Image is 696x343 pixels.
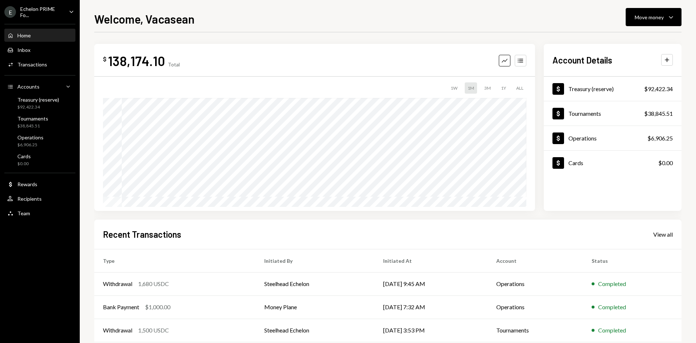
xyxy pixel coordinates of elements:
[598,303,626,311] div: Completed
[17,161,31,167] div: $0.00
[4,58,75,71] a: Transactions
[4,29,75,42] a: Home
[635,13,664,21] div: Move money
[145,303,170,311] div: $1,000.00
[568,85,614,92] div: Treasury (reserve)
[544,101,681,126] a: Tournaments$38,845.51
[653,231,673,238] div: View all
[17,97,59,103] div: Treasury (reserve)
[103,228,181,240] h2: Recent Transactions
[448,82,460,94] div: 1W
[647,134,673,143] div: $6,906.25
[544,77,681,101] a: Treasury (reserve)$92,422.34
[626,8,681,26] button: Move money
[4,132,75,150] a: Operations$6,906.25
[568,110,601,117] div: Tournaments
[481,82,494,94] div: 3M
[374,319,488,342] td: [DATE] 3:53 PM
[256,249,374,272] th: Initiated By
[653,230,673,238] a: View all
[4,207,75,220] a: Team
[568,135,597,142] div: Operations
[488,319,583,342] td: Tournaments
[598,326,626,335] div: Completed
[17,134,43,140] div: Operations
[17,104,59,110] div: $92,422.34
[17,115,48,122] div: Tournaments
[374,272,488,295] td: [DATE] 9:45 AM
[644,85,673,93] div: $92,422.34
[544,151,681,175] a: Cards$0.00
[644,109,673,118] div: $38,845.51
[103,303,139,311] div: Bank Payment
[103,279,132,288] div: Withdrawal
[513,82,526,94] div: ALL
[103,56,107,63] div: $
[256,295,374,319] td: Money Plane
[488,295,583,319] td: Operations
[4,177,75,191] a: Rewards
[94,249,256,272] th: Type
[4,80,75,93] a: Accounts
[108,53,165,69] div: 138,174.10
[4,151,75,168] a: Cards$0.00
[374,295,488,319] td: [DATE] 7:32 AM
[374,249,488,272] th: Initiated At
[568,159,583,166] div: Cards
[488,272,583,295] td: Operations
[138,326,169,335] div: 1,500 USDC
[17,123,48,129] div: $38,845.51
[552,54,612,66] h2: Account Details
[103,326,132,335] div: Withdrawal
[598,279,626,288] div: Completed
[20,6,63,18] div: Echelon PRIME Fo...
[94,12,195,26] h1: Welcome, Vacasean
[4,113,75,131] a: Tournaments$38,845.51
[583,249,681,272] th: Status
[488,249,583,272] th: Account
[256,272,374,295] td: Steelhead Echelon
[17,181,37,187] div: Rewards
[17,153,31,159] div: Cards
[168,61,180,68] div: Total
[658,159,673,167] div: $0.00
[498,82,509,94] div: 1Y
[17,210,30,216] div: Team
[4,192,75,205] a: Recipients
[17,83,40,90] div: Accounts
[17,47,30,53] div: Inbox
[17,32,31,38] div: Home
[17,196,42,202] div: Recipients
[544,126,681,150] a: Operations$6,906.25
[256,319,374,342] td: Steelhead Echelon
[4,43,75,56] a: Inbox
[4,94,75,112] a: Treasury (reserve)$92,422.34
[17,142,43,148] div: $6,906.25
[4,6,16,18] div: E
[138,279,169,288] div: 1,680 USDC
[17,61,47,68] div: Transactions
[465,82,477,94] div: 1M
